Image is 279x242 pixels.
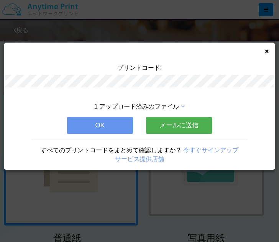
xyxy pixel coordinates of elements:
button: OK [67,117,133,134]
span: すべてのプリントコードをまとめて確認しますか？ [41,147,182,153]
span: プリントコード: [117,64,162,71]
button: メールに送信 [146,117,212,134]
a: 今すぐサインアップ [183,147,238,153]
a: サービス提供店舗 [115,156,164,162]
span: 1 アップロード済みのファイル [94,103,179,110]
